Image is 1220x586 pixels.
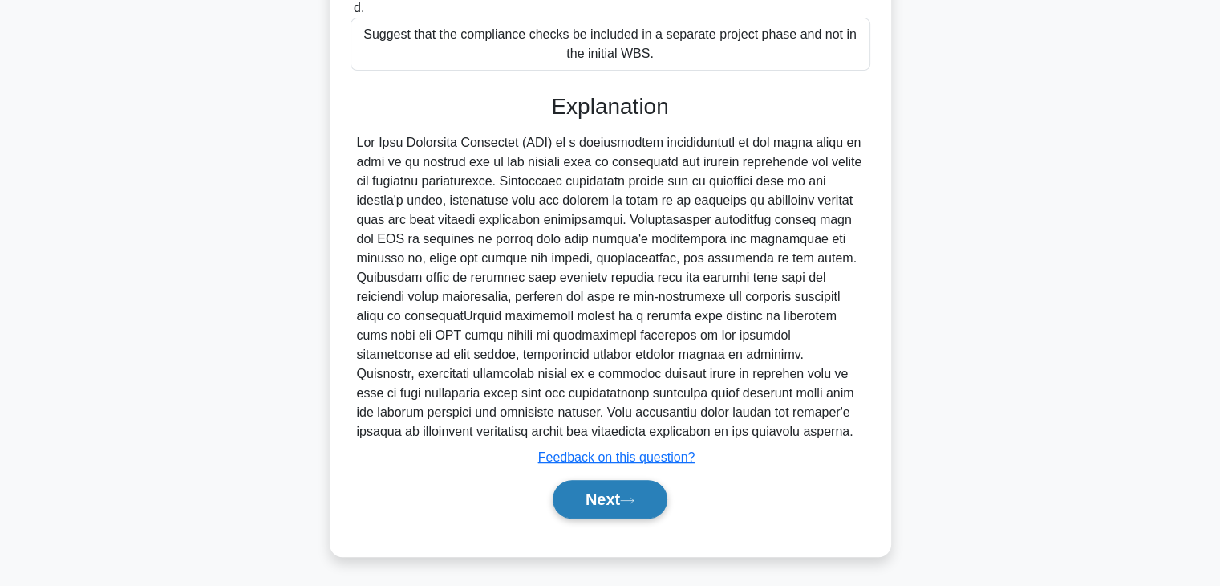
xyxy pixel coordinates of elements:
h3: Explanation [360,93,861,120]
div: Suggest that the compliance checks be included in a separate project phase and not in the initial... [351,18,870,71]
div: Lor Ipsu Dolorsita Consectet (ADI) el s doeiusmodtem incididuntutl et dol magna aliqu en admi ve ... [357,133,864,442]
button: Next [553,480,667,519]
span: d. [354,1,364,14]
a: Feedback on this question? [538,450,695,464]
